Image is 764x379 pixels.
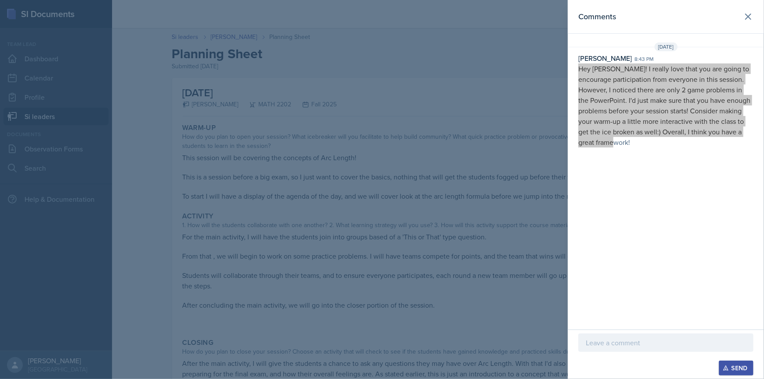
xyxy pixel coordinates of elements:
[725,365,748,372] div: Send
[578,11,616,23] h2: Comments
[634,55,654,63] div: 8:43 pm
[719,361,753,375] button: Send
[578,53,632,63] div: [PERSON_NAME]
[655,42,678,51] span: [DATE]
[578,63,753,147] p: Hey [PERSON_NAME]! I really love that you are going to encourage participation from everyone in t...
